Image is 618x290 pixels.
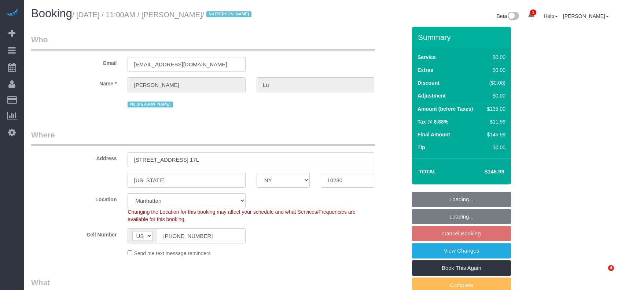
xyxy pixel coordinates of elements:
label: Address [26,152,122,162]
label: Tip [417,144,425,151]
input: Last Name [257,77,374,92]
span: 4 [608,265,614,271]
label: Location [26,193,122,203]
span: Changing the Location for this booking may affect your schedule and what Services/Frequencies are... [128,209,356,222]
img: New interface [507,12,519,21]
span: 2 [530,10,536,15]
span: / [202,11,253,19]
span: No [PERSON_NAME] [206,11,251,17]
a: Help [544,13,558,19]
input: City [128,173,245,188]
small: / [DATE] / 11:00AM / [PERSON_NAME] [72,11,254,19]
div: $0.00 [484,54,505,61]
a: 2 [524,7,538,23]
input: Zip Code [321,173,374,188]
label: Cell Number [26,228,122,238]
label: Adjustment [417,92,446,99]
div: $0.00 [484,144,505,151]
label: Extras [417,66,433,74]
div: $135.00 [484,105,505,113]
span: Booking [31,7,72,20]
label: Email [26,57,122,67]
div: ($0.00) [484,79,505,87]
input: First Name [128,77,245,92]
input: Cell Number [157,228,245,243]
a: Beta [497,13,519,19]
h4: $146.99 [463,169,504,175]
h3: Summary [418,33,507,41]
span: No [PERSON_NAME] [128,102,173,107]
a: [PERSON_NAME] [563,13,609,19]
label: Name * [26,77,122,87]
div: $0.00 [484,66,505,74]
legend: Who [31,34,375,51]
label: Final Amount [417,131,450,138]
strong: Total [419,168,437,175]
label: Tax @ 8.88% [417,118,448,125]
a: View Changes [412,243,511,258]
span: Send me text message reminders [134,250,210,256]
div: $0.00 [484,92,505,99]
iframe: Intercom live chat [593,265,611,283]
div: $11.99 [484,118,505,125]
input: Email [128,57,245,72]
div: $146.99 [484,131,505,138]
legend: Where [31,129,375,146]
label: Discount [417,79,439,87]
label: Service [417,54,436,61]
img: Automaid Logo [4,7,19,18]
a: Book This Again [412,260,511,276]
label: Amount (before Taxes) [417,105,473,113]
